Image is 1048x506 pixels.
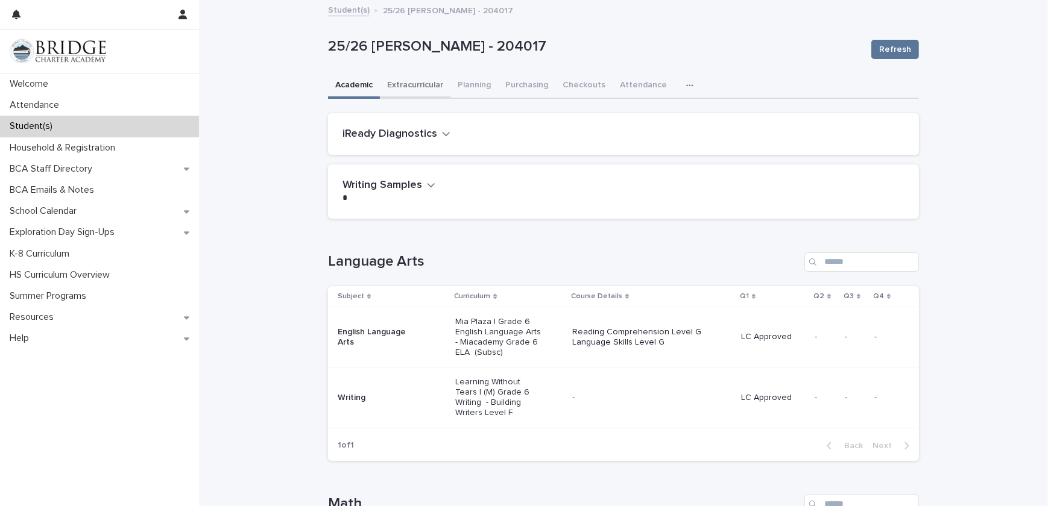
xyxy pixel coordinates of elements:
[338,290,364,303] p: Subject
[5,163,102,175] p: BCA Staff Directory
[879,43,911,55] span: Refresh
[342,128,437,141] h2: iReady Diagnostics
[10,39,106,63] img: V1C1m3IdTEidaUdm9Hs0
[342,179,435,192] button: Writing Samples
[380,73,450,99] button: Extracurricular
[873,290,884,303] p: Q4
[815,393,835,403] p: -
[741,393,805,403] p: LC Approved
[871,40,919,59] button: Refresh
[555,73,613,99] button: Checkouts
[342,128,450,141] button: iReady Diagnostics
[5,184,104,196] p: BCA Emails & Notes
[328,2,370,16] a: Student(s)
[5,269,119,281] p: HS Curriculum Overview
[817,440,868,451] button: Back
[5,99,69,111] p: Attendance
[740,290,749,303] p: Q1
[328,431,364,460] p: 1 of 1
[845,332,865,342] p: -
[5,142,125,154] p: Household & Registration
[5,120,62,132] p: Student(s)
[338,393,424,403] p: Writing
[5,248,79,260] p: K-8 Curriculum
[804,252,919,272] input: Search
[813,290,824,303] p: Q2
[383,3,513,16] p: 25/26 [PERSON_NAME] - 204017
[815,332,835,342] p: -
[845,393,865,403] p: -
[338,327,424,348] p: English Language Arts
[837,442,863,450] span: Back
[873,442,899,450] span: Next
[5,290,96,302] p: Summer Programs
[328,38,862,55] p: 25/26 [PERSON_NAME] - 204017
[328,367,919,428] tr: WritingLearning Without Tears | (M) Grade 6 Writing - Building Writers Level F-LC Approved---
[455,317,541,357] p: Mia Plaza | Grade 6 English Language Arts - Miacademy Grade 6 ELA (Subsc)
[5,311,63,323] p: Resources
[844,290,854,303] p: Q3
[5,226,124,238] p: Exploration Day Sign-Ups
[328,307,919,367] tr: English Language ArtsMia Plaza | Grade 6 English Language Arts - Miacademy Grade 6 ELA (Subsc)Rea...
[571,290,622,303] p: Course Details
[572,327,731,348] p: Reading Comprehension Level G Language Skills Level G
[741,332,805,342] p: LC Approved
[613,73,674,99] button: Attendance
[454,290,490,303] p: Curriculum
[874,393,900,403] p: -
[868,440,919,451] button: Next
[450,73,498,99] button: Planning
[498,73,555,99] button: Purchasing
[5,78,58,90] p: Welcome
[5,205,86,217] p: School Calendar
[874,332,900,342] p: -
[5,333,39,344] p: Help
[572,393,731,403] p: -
[328,73,380,99] button: Academic
[455,377,541,417] p: Learning Without Tears | (M) Grade 6 Writing - Building Writers Level F
[342,179,422,192] h2: Writing Samples
[328,253,800,270] h1: Language Arts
